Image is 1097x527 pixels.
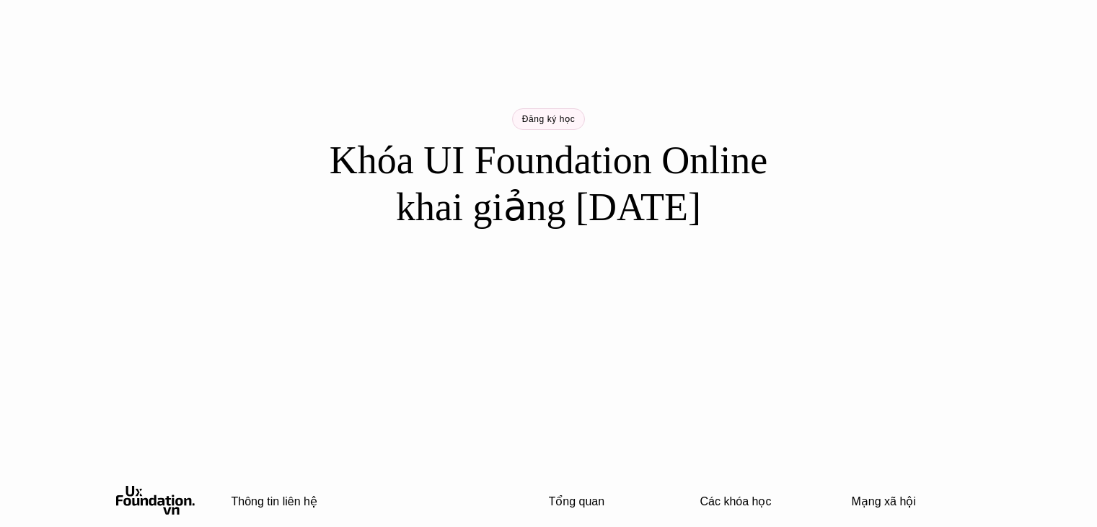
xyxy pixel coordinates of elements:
iframe: Tally form [260,260,837,368]
h1: Khóa UI Foundation Online khai giảng [DATE] [296,137,801,231]
p: Mạng xã hội [852,495,982,508]
p: Các khóa học [700,495,830,508]
p: Đăng ký học [522,114,576,124]
p: Tổng quan [549,495,679,508]
p: Thông tin liên hệ [232,495,513,508]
